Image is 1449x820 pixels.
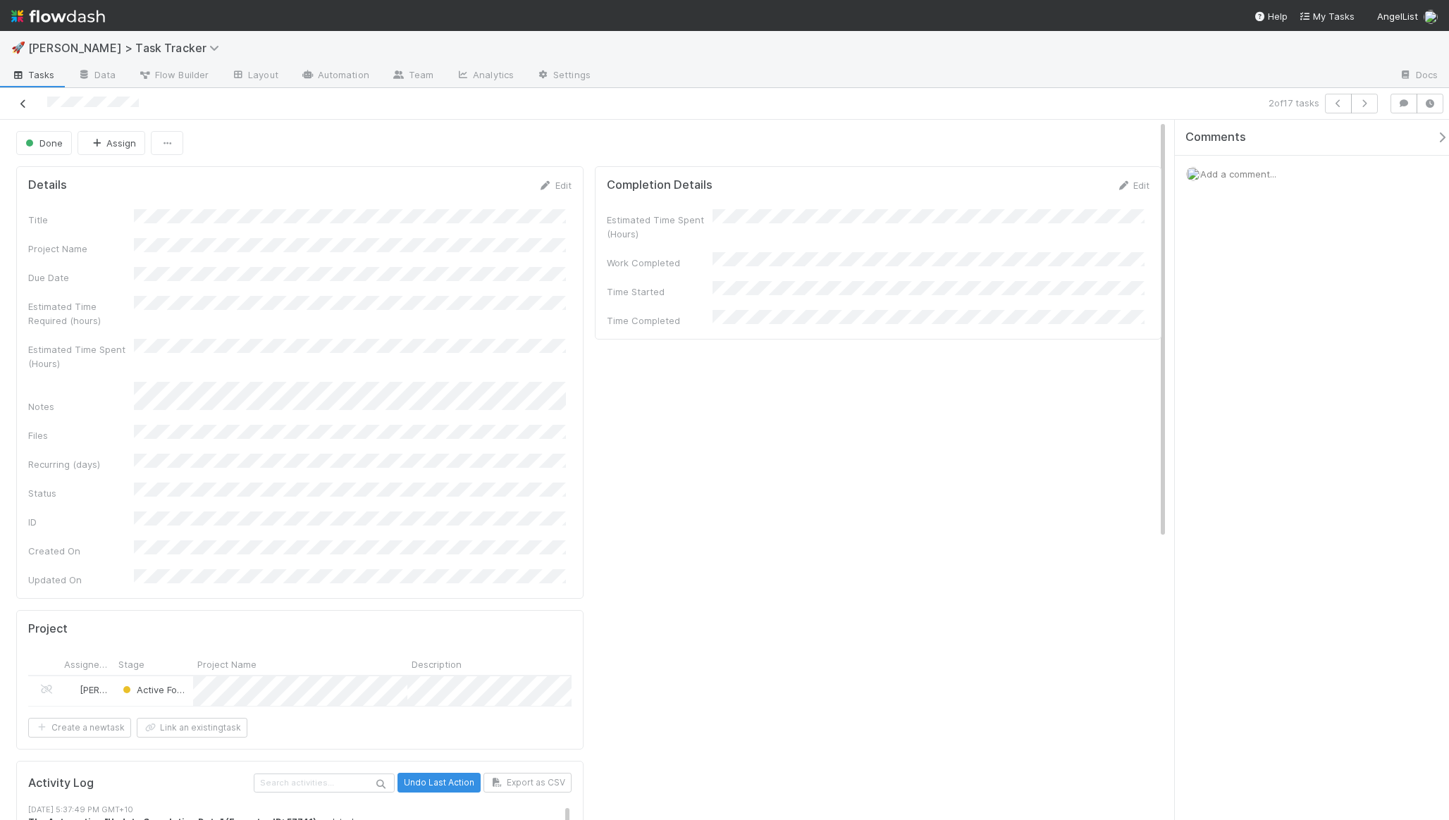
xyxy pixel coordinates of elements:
[1269,96,1319,110] span: 2 of 17 tasks
[120,683,186,697] div: Active Focus (Current Week)
[220,65,290,87] a: Layout
[1116,180,1149,191] a: Edit
[1185,130,1246,144] span: Comments
[538,180,572,191] a: Edit
[290,65,381,87] a: Automation
[28,299,134,328] div: Estimated Time Required (hours)
[28,776,251,790] h5: Activity Log
[607,313,713,328] div: Time Completed
[11,68,55,82] span: Tasks
[412,657,462,671] span: Description
[137,718,247,738] button: Link an existingtask
[64,657,111,671] span: Assigned To
[28,804,582,816] div: [DATE] 5:37:49 PM GMT+10
[28,515,134,529] div: ID
[11,42,25,54] span: 🚀
[66,684,78,695] img: avatar_8e0a024e-b700-4f9f-aecf-6f1e79dccd3c.png
[28,242,134,256] div: Project Name
[607,213,713,241] div: Estimated Time Spent (Hours)
[28,573,134,587] div: Updated On
[1200,168,1276,180] span: Add a comment...
[28,399,134,414] div: Notes
[28,428,134,442] div: Files
[1388,65,1449,87] a: Docs
[1299,9,1355,23] a: My Tasks
[1424,10,1438,24] img: avatar_8e0a024e-b700-4f9f-aecf-6f1e79dccd3c.png
[28,271,134,285] div: Due Date
[28,718,131,738] button: Create a newtask
[127,65,220,87] a: Flow Builder
[1186,167,1200,181] img: avatar_8e0a024e-b700-4f9f-aecf-6f1e79dccd3c.png
[607,285,713,299] div: Time Started
[254,774,395,793] input: Search activities...
[28,213,134,227] div: Title
[28,544,134,558] div: Created On
[80,684,151,695] span: [PERSON_NAME]
[78,131,145,155] button: Assign
[11,4,105,28] img: logo-inverted-e16ddd16eac7371096b0.svg
[1377,11,1418,22] span: AngelList
[381,65,445,87] a: Team
[445,65,525,87] a: Analytics
[607,256,713,270] div: Work Completed
[28,622,68,636] h5: Project
[23,137,63,149] span: Done
[607,178,713,192] h5: Completion Details
[118,657,144,671] span: Stage
[28,41,226,55] span: [PERSON_NAME] > Task Tracker
[138,68,209,82] span: Flow Builder
[28,178,67,192] h5: Details
[66,683,107,697] div: [PERSON_NAME]
[397,773,481,793] button: Undo Last Action
[197,657,257,671] span: Project Name
[483,773,572,793] button: Export as CSV
[120,684,261,695] span: Active Focus (Current Week)
[16,131,72,155] button: Done
[28,342,134,371] div: Estimated Time Spent (Hours)
[525,65,602,87] a: Settings
[1299,11,1355,22] span: My Tasks
[1254,9,1288,23] div: Help
[28,457,134,471] div: Recurring (days)
[66,65,127,87] a: Data
[28,486,134,500] div: Status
